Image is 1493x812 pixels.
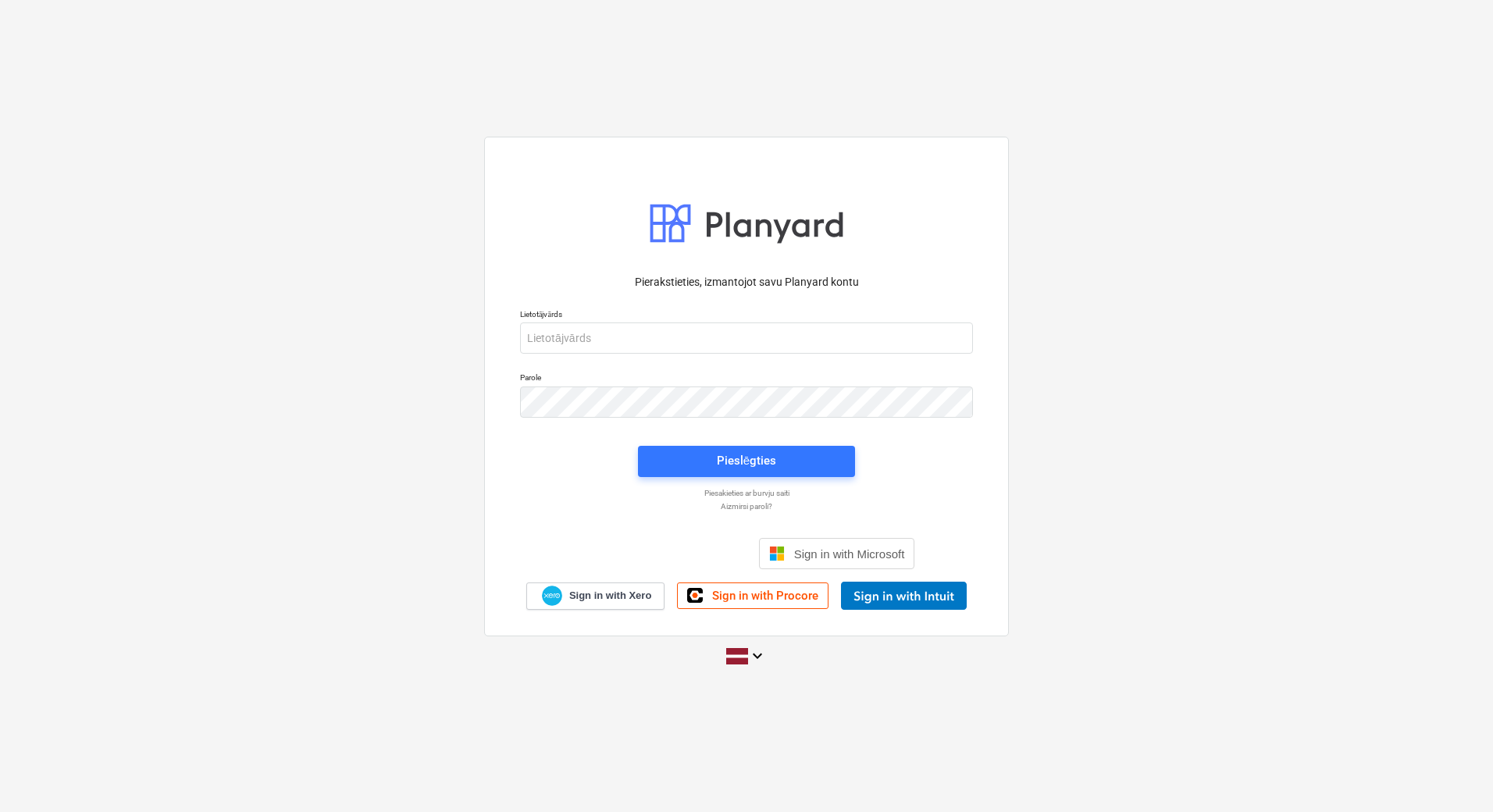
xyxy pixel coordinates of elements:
[512,501,981,511] a: Aizmirsi paroli?
[520,322,973,354] input: Lietotājvārds
[571,536,754,571] iframe: Sign in with Google Button
[712,589,818,603] span: Sign in with Procore
[542,586,562,607] img: Xero logo
[520,274,973,290] p: Pierakstieties, izmantojot savu Planyard kontu
[520,372,973,386] p: Parole
[526,582,665,610] a: Sign in with Xero
[717,451,776,471] div: Pieslēgties
[512,488,981,498] a: Piesakieties ar burvju saiti
[677,582,828,609] a: Sign in with Procore
[520,309,973,322] p: Lietotājvārds
[638,446,855,477] button: Pieslēgties
[748,646,767,665] i: keyboard_arrow_down
[1415,737,1493,812] iframe: Chat Widget
[769,546,785,561] img: Microsoft logo
[794,547,905,561] span: Sign in with Microsoft
[569,589,651,603] span: Sign in with Xero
